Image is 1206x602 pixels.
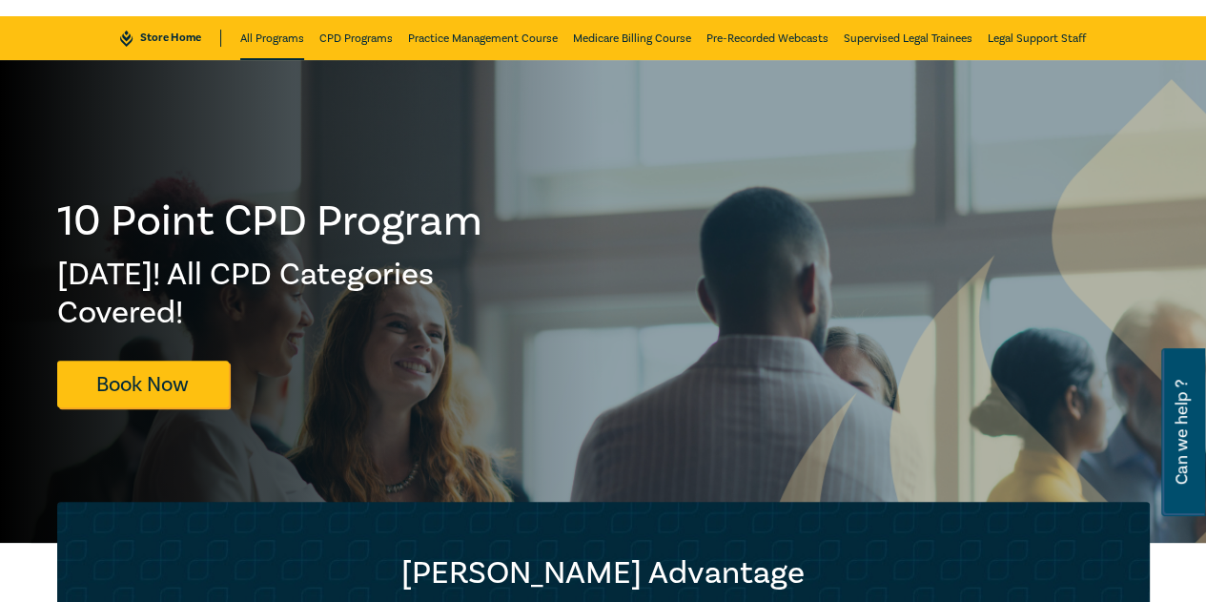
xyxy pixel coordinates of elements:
[988,16,1086,60] a: Legal Support Staff
[57,256,484,332] h2: [DATE]! All CPD Categories Covered!
[573,16,691,60] a: Medicare Billing Course
[95,554,1112,592] h2: [PERSON_NAME] Advantage
[57,197,484,246] h1: 10 Point CPD Program
[706,16,828,60] a: Pre-Recorded Webcasts
[408,16,558,60] a: Practice Management Course
[1173,360,1191,505] span: Can we help ?
[844,16,972,60] a: Supervised Legal Trainees
[319,16,393,60] a: CPD Programs
[57,361,229,407] a: Book Now
[240,16,304,60] a: All Programs
[120,30,220,47] a: Store Home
